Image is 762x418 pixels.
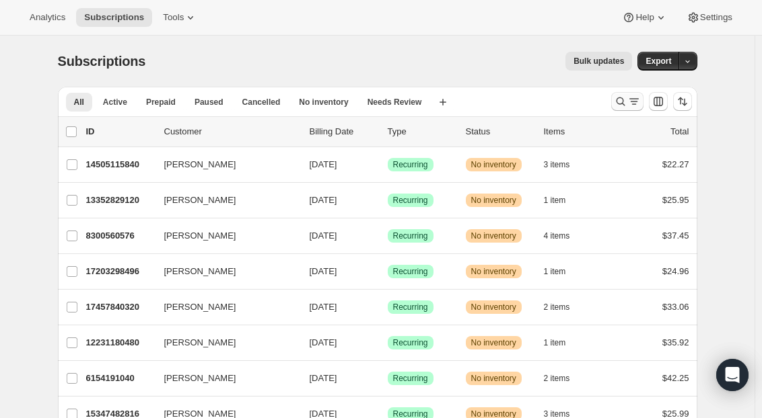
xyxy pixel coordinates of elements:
[393,195,428,206] span: Recurring
[662,266,689,276] span: $24.96
[662,337,689,347] span: $35.92
[471,159,516,170] span: No inventory
[646,56,671,67] span: Export
[242,97,281,108] span: Cancelled
[310,195,337,205] span: [DATE]
[163,12,184,23] span: Tools
[84,12,144,23] span: Subscriptions
[544,231,570,241] span: 4 items
[86,298,689,317] div: 17457840320[PERSON_NAME][DATE]SuccessRecurringWarningNo inventory2 items$33.06
[310,159,337,169] span: [DATE]
[544,266,566,277] span: 1 item
[103,97,127,108] span: Active
[86,336,153,349] p: 12231180480
[393,159,428,170] span: Recurring
[164,336,236,349] span: [PERSON_NAME]
[637,52,679,71] button: Export
[388,125,455,138] div: Type
[544,337,566,348] span: 1 item
[471,373,516,384] span: No inventory
[86,191,689,210] div: 13352829120[PERSON_NAME][DATE]SuccessRecurringWarningNo inventory1 item$25.95
[544,298,585,317] button: 2 items
[611,92,644,111] button: Search and filter results
[471,266,516,277] span: No inventory
[310,373,337,383] span: [DATE]
[310,266,337,276] span: [DATE]
[86,369,689,388] div: 6154191040[PERSON_NAME][DATE]SuccessRecurringWarningNo inventory2 items$42.25
[86,262,689,281] div: 17203298496[PERSON_NAME][DATE]SuccessRecurringWarningNo inventory1 item$24.96
[74,97,84,108] span: All
[86,372,153,385] p: 6154191040
[544,369,585,388] button: 2 items
[164,125,299,138] p: Customer
[670,125,689,138] p: Total
[156,332,291,353] button: [PERSON_NAME]
[649,92,668,111] button: Customize table column order and visibility
[156,261,291,282] button: [PERSON_NAME]
[76,8,152,27] button: Subscriptions
[86,226,689,245] div: 8300560576[PERSON_NAME][DATE]SuccessRecurringWarningNo inventory4 items$37.45
[673,92,692,111] button: Sort the results
[544,262,581,281] button: 1 item
[544,373,570,384] span: 2 items
[22,8,73,27] button: Analytics
[310,231,337,241] span: [DATE]
[544,155,585,174] button: 3 items
[86,333,689,352] div: 12231180480[PERSON_NAME][DATE]SuccessRecurringWarningNo inventory1 item$35.92
[156,190,291,211] button: [PERSON_NAME]
[86,158,153,171] p: 14505115840
[716,359,749,391] div: Open Intercom Messenger
[393,231,428,241] span: Recurring
[310,125,377,138] p: Billing Date
[156,225,291,247] button: [PERSON_NAME]
[164,265,236,278] span: [PERSON_NAME]
[86,194,153,207] p: 13352829120
[574,56,624,67] span: Bulk updates
[164,300,236,314] span: [PERSON_NAME]
[544,159,570,170] span: 3 items
[310,337,337,347] span: [DATE]
[662,195,689,205] span: $25.95
[86,300,153,314] p: 17457840320
[86,229,153,243] p: 8300560576
[86,125,689,138] div: IDCustomerBilling DateTypeStatusItemsTotal
[662,159,689,169] span: $22.27
[635,12,654,23] span: Help
[471,195,516,206] span: No inventory
[544,195,566,206] span: 1 item
[662,373,689,383] span: $42.25
[393,302,428,312] span: Recurring
[156,368,291,389] button: [PERSON_NAME]
[86,265,153,278] p: 17203298496
[662,231,689,241] span: $37.45
[195,97,223,108] span: Paused
[164,194,236,207] span: [PERSON_NAME]
[544,226,585,245] button: 4 items
[662,302,689,312] span: $33.06
[155,8,205,27] button: Tools
[393,373,428,384] span: Recurring
[471,337,516,348] span: No inventory
[466,125,533,138] p: Status
[299,97,348,108] span: No inventory
[565,52,632,71] button: Bulk updates
[393,337,428,348] span: Recurring
[86,125,153,138] p: ID
[700,12,732,23] span: Settings
[393,266,428,277] span: Recurring
[679,8,740,27] button: Settings
[164,372,236,385] span: [PERSON_NAME]
[310,302,337,312] span: [DATE]
[544,125,611,138] div: Items
[164,229,236,243] span: [PERSON_NAME]
[544,191,581,210] button: 1 item
[156,296,291,318] button: [PERSON_NAME]
[30,12,65,23] span: Analytics
[156,154,291,175] button: [PERSON_NAME]
[146,97,176,108] span: Prepaid
[164,158,236,171] span: [PERSON_NAME]
[432,93,454,112] button: Create new view
[471,231,516,241] span: No inventory
[58,54,146,69] span: Subscriptions
[471,302,516,312] span: No inventory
